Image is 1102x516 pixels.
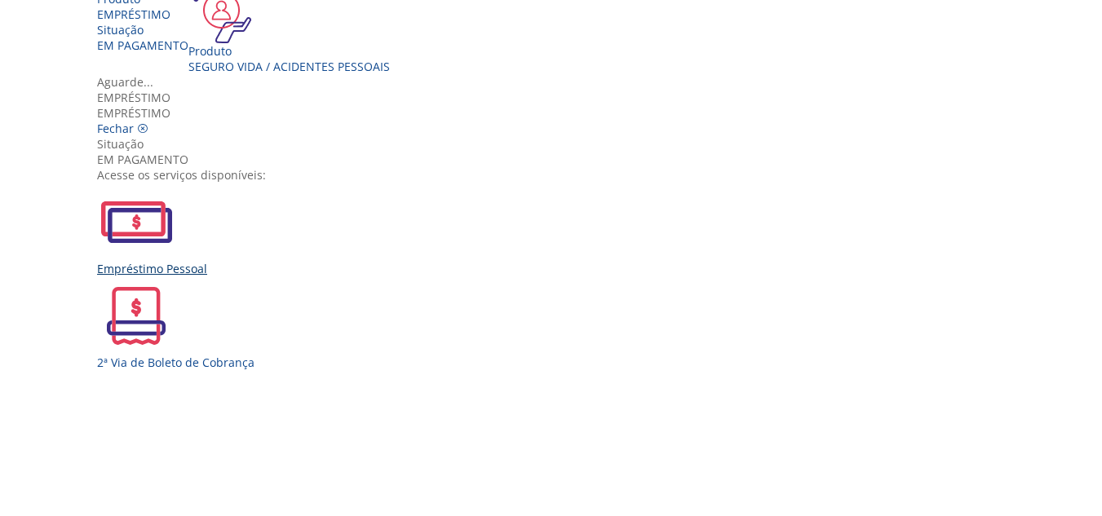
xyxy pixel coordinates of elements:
img: EmprestimoPessoal.svg [97,183,175,261]
div: EMPRÉSTIMO [97,7,188,22]
div: Situação [97,22,188,37]
div: 2ª Via de Boleto de Cobrança [97,355,1017,370]
div: Aguarde... [97,74,1017,90]
div: Seguro Vida / Acidentes Pessoais [188,59,390,74]
span: EM PAGAMENTO [97,37,188,53]
div: Produto [188,43,390,59]
div: EM PAGAMENTO [97,152,1017,167]
div: Acesse os serviços disponíveis: [97,167,1017,183]
span: EMPRÉSTIMO [97,105,170,121]
div: Situação [97,136,1017,152]
img: 2ViaCobranca.svg [97,276,175,355]
a: Empréstimo Pessoal [97,183,1017,276]
a: Fechar [97,121,148,136]
span: Fechar [97,121,134,136]
div: Empréstimo [97,90,1017,105]
a: 2ª Via de Boleto de Cobrança [97,276,1017,370]
div: Empréstimo Pessoal [97,261,1017,276]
